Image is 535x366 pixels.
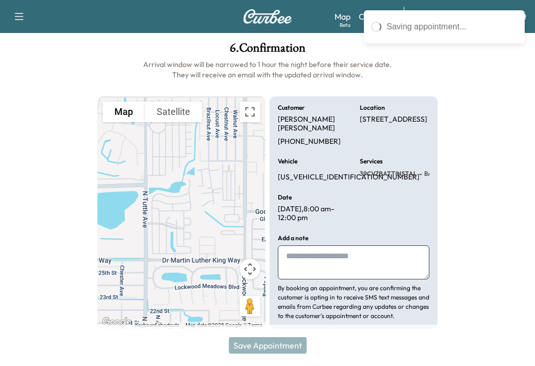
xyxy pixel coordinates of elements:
[335,10,350,23] a: MapBeta
[186,322,242,328] span: Map data ©2025 Google
[278,205,347,223] p: [DATE] , 8:00 am - 12:00 pm
[97,59,438,80] h6: Arrival window will be narrowed to 1 hour the night before their service date. They will receive ...
[417,169,422,179] span: -
[278,158,297,164] h6: Vehicle
[240,259,260,279] button: Map camera controls
[360,170,417,178] span: 39CVZBATTINSTAL
[278,115,347,133] p: [PERSON_NAME] [PERSON_NAME]
[278,137,341,146] p: [PHONE_NUMBER]
[248,322,262,328] a: Terms (opens in new tab)
[278,173,420,182] p: [US_VEHICLE_IDENTIFICATION_NUMBER]
[278,235,308,241] h6: Add a note
[359,10,393,23] a: Calendar
[278,194,292,201] h6: Date
[240,102,260,122] button: Toggle fullscreen view
[422,170,475,178] span: BATTERY INSTALL
[97,42,438,59] h1: 6 . Confirmation
[360,158,382,164] h6: Services
[240,296,260,317] button: Drag Pegman onto the map to open Street View
[360,105,385,111] h6: Location
[278,105,305,111] h6: Customer
[340,21,350,29] div: Beta
[100,315,134,329] img: Google
[145,102,202,122] button: Show satellite imagery
[360,115,427,124] p: [STREET_ADDRESS]
[100,315,134,329] a: Open this area in Google Maps (opens a new window)
[278,284,429,321] p: By booking an appointment, you are confirming the customer is opting in to receive SMS text messa...
[103,102,145,122] button: Show street map
[387,21,517,33] div: Saving appointment...
[135,322,179,329] button: Keyboard shortcuts
[243,9,292,24] img: Curbee Logo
